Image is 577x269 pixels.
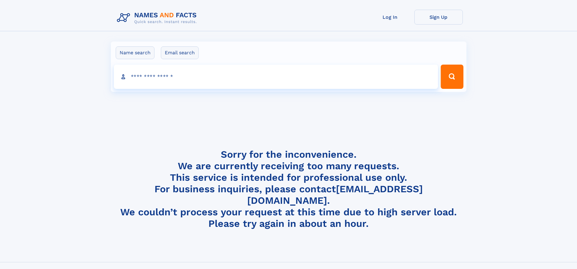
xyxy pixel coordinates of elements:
[366,10,414,25] a: Log In
[114,149,463,230] h4: Sorry for the inconvenience. We are currently receiving too many requests. This service is intend...
[114,65,438,89] input: search input
[414,10,463,25] a: Sign Up
[114,10,202,26] img: Logo Names and Facts
[116,46,154,59] label: Name search
[247,183,423,206] a: [EMAIL_ADDRESS][DOMAIN_NAME]
[441,65,463,89] button: Search Button
[161,46,199,59] label: Email search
